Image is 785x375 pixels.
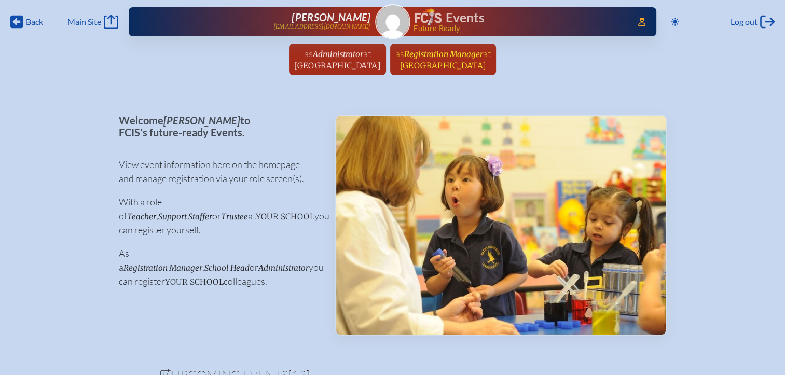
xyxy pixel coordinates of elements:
span: at [483,48,491,59]
span: Back [26,17,43,27]
span: Support Staffer [158,212,212,221]
span: Teacher [127,212,156,221]
span: [GEOGRAPHIC_DATA] [294,61,381,71]
span: Future Ready [414,25,623,32]
a: [PERSON_NAME][EMAIL_ADDRESS][DOMAIN_NAME] [162,11,370,32]
a: Main Site [67,15,118,29]
p: View event information here on the homepage and manage registration via your role screen(s). [119,158,319,186]
a: asAdministratorat[GEOGRAPHIC_DATA] [290,44,385,75]
p: As a , or you can register colleagues. [119,246,319,288]
span: at [363,48,371,59]
img: Gravatar [376,5,409,38]
span: Log out [731,17,758,27]
span: [PERSON_NAME] [292,11,370,23]
img: Events [336,116,666,335]
span: your school [165,277,224,287]
span: your school [256,212,314,221]
span: as [395,48,404,59]
span: Administrator [258,263,309,273]
span: Registration Manager [404,49,483,59]
p: [EMAIL_ADDRESS][DOMAIN_NAME] [273,23,371,30]
span: Main Site [67,17,101,27]
span: School Head [204,263,250,273]
a: asRegistration Managerat[GEOGRAPHIC_DATA] [391,44,495,75]
span: [PERSON_NAME] [163,114,240,127]
div: FCIS Events — Future ready [415,8,623,32]
a: Gravatar [375,4,410,39]
span: Registration Manager [123,263,202,273]
p: Welcome to FCIS’s future-ready Events. [119,115,319,138]
span: Trustee [221,212,248,221]
p: With a role of , or at you can register yourself. [119,195,319,237]
span: Administrator [313,49,363,59]
span: as [304,48,313,59]
span: [GEOGRAPHIC_DATA] [400,61,487,71]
